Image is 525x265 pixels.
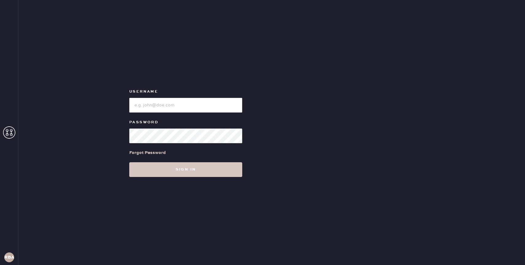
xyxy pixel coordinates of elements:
[129,162,242,177] button: Sign in
[129,149,166,156] div: Forgot Password
[129,143,166,162] a: Forgot Password
[4,255,14,259] h3: RBA
[129,98,242,113] input: e.g. john@doe.com
[129,119,242,126] label: Password
[129,88,242,95] label: Username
